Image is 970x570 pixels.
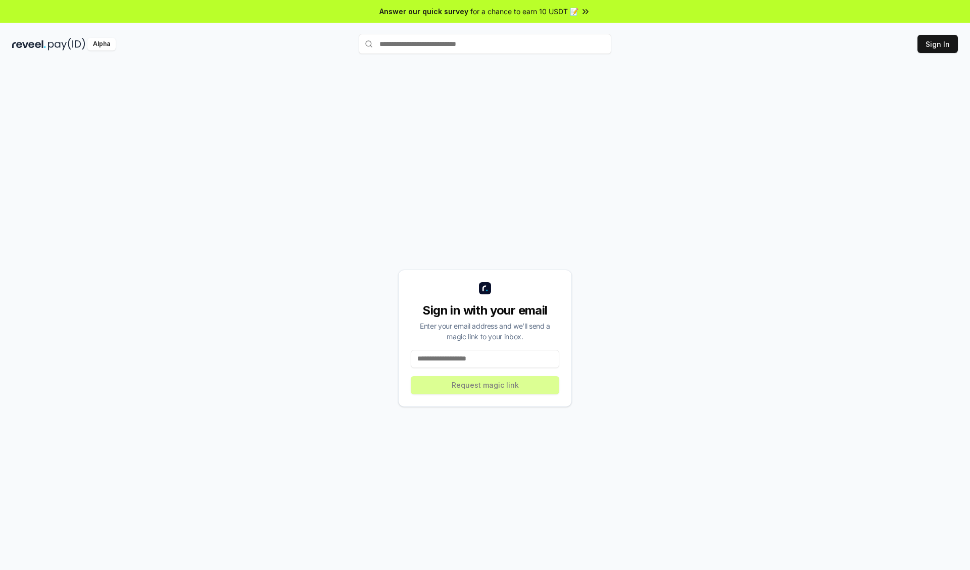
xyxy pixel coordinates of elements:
img: pay_id [48,38,85,50]
div: Sign in with your email [411,302,559,319]
button: Sign In [917,35,958,53]
div: Enter your email address and we’ll send a magic link to your inbox. [411,321,559,342]
img: reveel_dark [12,38,46,50]
img: logo_small [479,282,491,294]
span: for a chance to earn 10 USDT 📝 [470,6,578,17]
span: Answer our quick survey [379,6,468,17]
div: Alpha [87,38,116,50]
